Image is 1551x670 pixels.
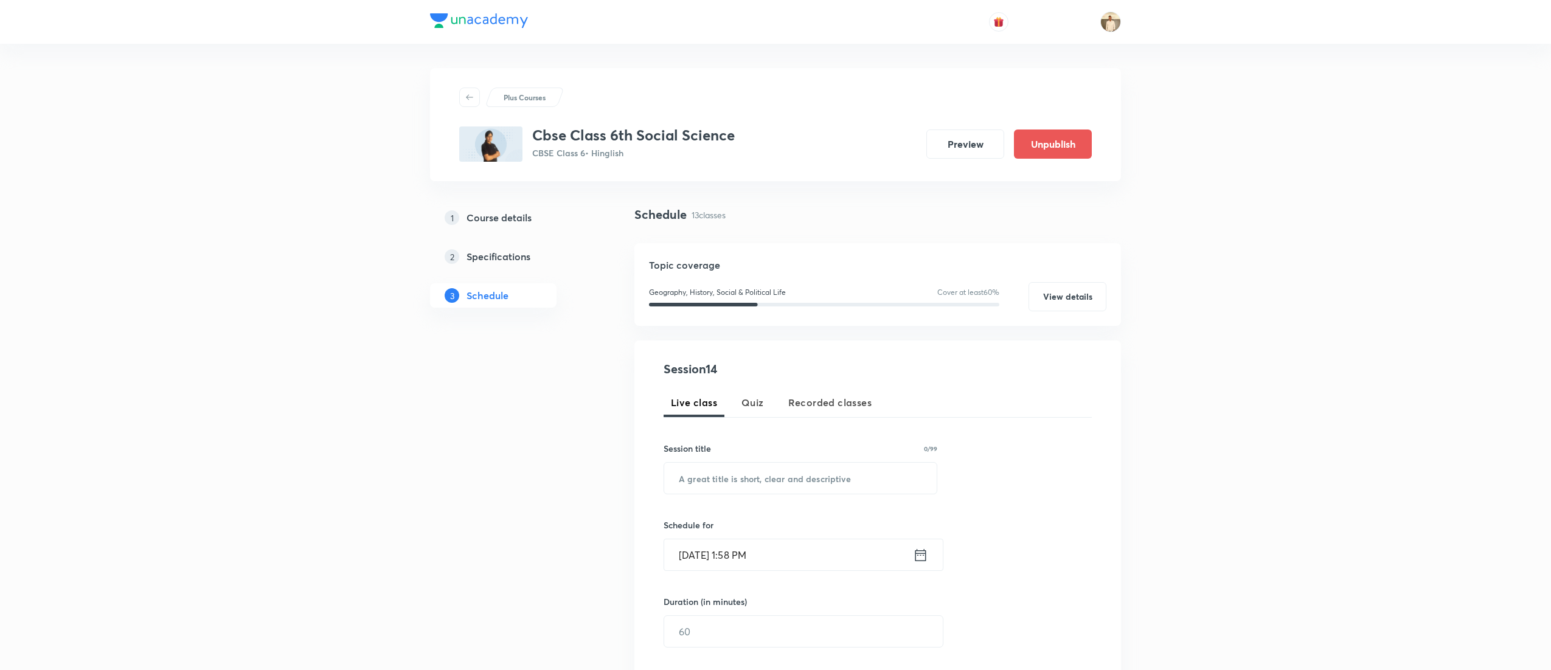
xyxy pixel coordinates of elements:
[989,12,1008,32] button: avatar
[467,288,508,303] h5: Schedule
[430,244,595,269] a: 2Specifications
[467,249,530,264] h5: Specifications
[504,92,546,103] p: Plus Courses
[788,395,872,410] span: Recorded classes
[664,360,886,378] h4: Session 14
[1029,282,1106,311] button: View details
[445,249,459,264] p: 2
[664,595,747,608] h6: Duration (in minutes)
[1014,130,1092,159] button: Unpublish
[741,395,764,410] span: Quiz
[664,616,943,647] input: 60
[926,130,1004,159] button: Preview
[430,13,528,31] a: Company Logo
[634,205,687,224] h4: Schedule
[664,463,937,494] input: A great title is short, clear and descriptive
[664,442,711,455] h6: Session title
[467,210,532,225] h5: Course details
[692,209,726,221] p: 13 classes
[649,287,786,298] p: Geography, History, Social & Political Life
[430,13,528,28] img: Company Logo
[937,287,999,298] p: Cover at least 60 %
[664,519,937,531] h6: Schedule for
[532,126,735,144] h3: Cbse Class 6th Social Science
[1100,12,1121,32] img: Chandrakant Deshmukh
[445,288,459,303] p: 3
[924,446,937,452] p: 0/99
[459,126,522,162] img: DC00E5C8-12D7-4AA9-A267-22DA86CBA7A4_plus.png
[649,258,1106,272] h5: Topic coverage
[993,16,1004,27] img: avatar
[430,205,595,230] a: 1Course details
[671,395,717,410] span: Live class
[532,147,735,159] p: CBSE Class 6 • Hinglish
[445,210,459,225] p: 1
